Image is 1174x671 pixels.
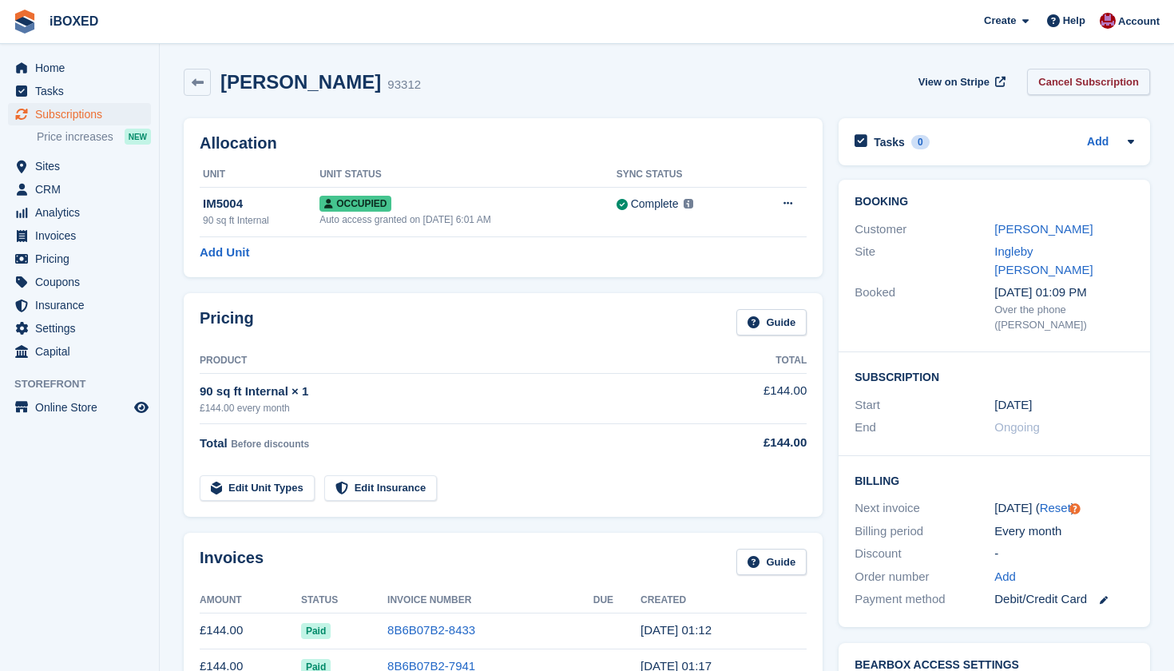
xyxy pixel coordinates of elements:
[994,302,1134,333] div: Over the phone ([PERSON_NAME])
[319,196,391,212] span: Occupied
[8,178,151,201] a: menu
[200,588,301,613] th: Amount
[200,401,713,415] div: £144.00 every month
[994,396,1032,415] time: 2025-07-01 00:00:00 UTC
[35,340,131,363] span: Capital
[35,224,131,247] span: Invoices
[319,212,616,227] div: Auto access granted on [DATE] 6:01 AM
[8,80,151,102] a: menu
[13,10,37,34] img: stora-icon-8386f47178a22dfd0bd8f6a31ec36ba5ce8667c1dd55bd0f319d3a0aa187defe.svg
[713,434,807,452] div: £144.00
[200,383,713,401] div: 90 sq ft Internal × 1
[8,201,151,224] a: menu
[855,499,994,518] div: Next invoice
[8,396,151,419] a: menu
[200,244,249,262] a: Add Unit
[203,195,319,213] div: IM5004
[994,545,1134,563] div: -
[35,396,131,419] span: Online Store
[200,475,315,502] a: Edit Unit Types
[855,590,994,609] div: Payment method
[37,128,151,145] a: Price increases NEW
[855,220,994,239] div: Customer
[35,248,131,270] span: Pricing
[1068,502,1082,516] div: Tooltip anchor
[918,74,990,90] span: View on Stripe
[35,103,131,125] span: Subscriptions
[1118,14,1160,30] span: Account
[911,135,930,149] div: 0
[35,317,131,339] span: Settings
[387,76,421,94] div: 93312
[301,623,331,639] span: Paid
[855,419,994,437] div: End
[736,549,807,575] a: Guide
[713,373,807,423] td: £144.00
[994,522,1134,541] div: Every month
[1040,501,1071,514] a: Reset
[713,348,807,374] th: Total
[736,309,807,335] a: Guide
[35,155,131,177] span: Sites
[684,199,693,208] img: icon-info-grey-7440780725fd019a000dd9b08b2336e03edf1995a4989e88bcd33f0948082b44.svg
[132,398,151,417] a: Preview store
[35,57,131,79] span: Home
[125,129,151,145] div: NEW
[200,348,713,374] th: Product
[994,284,1134,302] div: [DATE] 01:09 PM
[855,284,994,333] div: Booked
[37,129,113,145] span: Price increases
[387,623,475,637] a: 8B6B07B2-8433
[994,568,1016,586] a: Add
[35,201,131,224] span: Analytics
[8,340,151,363] a: menu
[200,162,319,188] th: Unit
[35,294,131,316] span: Insurance
[35,80,131,102] span: Tasks
[35,271,131,293] span: Coupons
[1063,13,1085,29] span: Help
[8,155,151,177] a: menu
[8,294,151,316] a: menu
[8,57,151,79] a: menu
[203,213,319,228] div: 90 sq ft Internal
[912,69,1009,95] a: View on Stripe
[994,222,1093,236] a: [PERSON_NAME]
[200,436,228,450] span: Total
[8,224,151,247] a: menu
[319,162,616,188] th: Unit Status
[200,549,264,575] h2: Invoices
[231,439,309,450] span: Before discounts
[593,588,641,613] th: Due
[200,309,254,335] h2: Pricing
[641,588,807,613] th: Created
[14,376,159,392] span: Storefront
[324,475,438,502] a: Edit Insurance
[855,568,994,586] div: Order number
[1087,133,1109,152] a: Add
[220,71,381,93] h2: [PERSON_NAME]
[994,590,1134,609] div: Debit/Credit Card
[855,196,1134,208] h2: Booking
[994,499,1134,518] div: [DATE] ( )
[43,8,105,34] a: iBOXED
[200,134,807,153] h2: Allocation
[641,623,712,637] time: 2025-09-01 00:12:59 UTC
[994,244,1093,276] a: Ingleby [PERSON_NAME]
[855,243,994,279] div: Site
[855,472,1134,488] h2: Billing
[617,162,749,188] th: Sync Status
[855,368,1134,384] h2: Subscription
[874,135,905,149] h2: Tasks
[855,522,994,541] div: Billing period
[1027,69,1150,95] a: Cancel Subscription
[8,317,151,339] a: menu
[1100,13,1116,29] img: Amanda Forder
[855,396,994,415] div: Start
[994,420,1040,434] span: Ongoing
[387,588,593,613] th: Invoice Number
[35,178,131,201] span: CRM
[200,613,301,649] td: £144.00
[984,13,1016,29] span: Create
[8,103,151,125] a: menu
